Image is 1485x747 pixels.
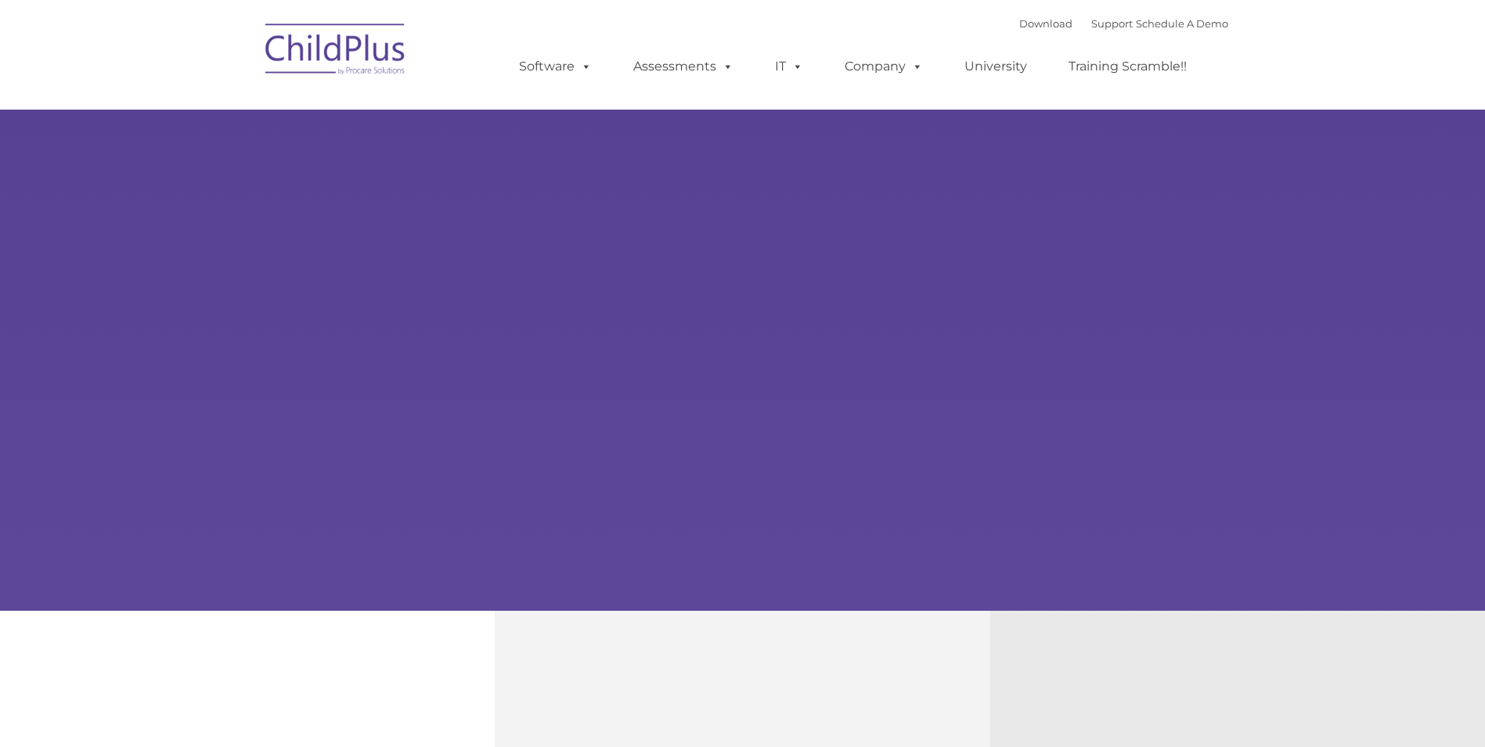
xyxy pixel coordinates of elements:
a: Support [1091,17,1133,30]
a: Training Scramble!! [1053,51,1202,82]
a: Software [503,51,607,82]
a: Company [829,51,939,82]
a: Assessments [618,51,749,82]
font: | [1019,17,1228,30]
a: Download [1019,17,1072,30]
img: ChildPlus by Procare Solutions [258,13,414,91]
a: IT [759,51,819,82]
a: Schedule A Demo [1136,17,1228,30]
a: University [949,51,1043,82]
